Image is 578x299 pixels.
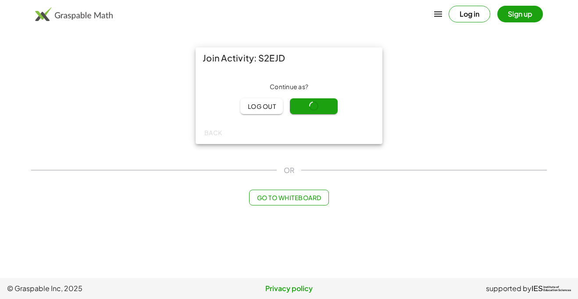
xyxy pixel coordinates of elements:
button: Go to Whiteboard [249,190,328,205]
span: IES [532,285,543,293]
a: IESInstitute ofEducation Sciences [532,283,571,294]
button: Log in [449,6,490,22]
span: supported by [486,283,532,294]
span: © Graspable Inc, 2025 [7,283,195,294]
div: Continue as ? [203,83,375,91]
div: Join Activity: S2EJD [196,47,382,68]
button: Log out [240,98,283,114]
span: Log out [247,102,276,110]
a: Privacy policy [195,283,383,294]
button: Sign up [497,6,543,22]
span: Institute of Education Sciences [543,286,571,292]
span: OR [284,165,294,176]
span: Go to Whiteboard [257,194,321,202]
